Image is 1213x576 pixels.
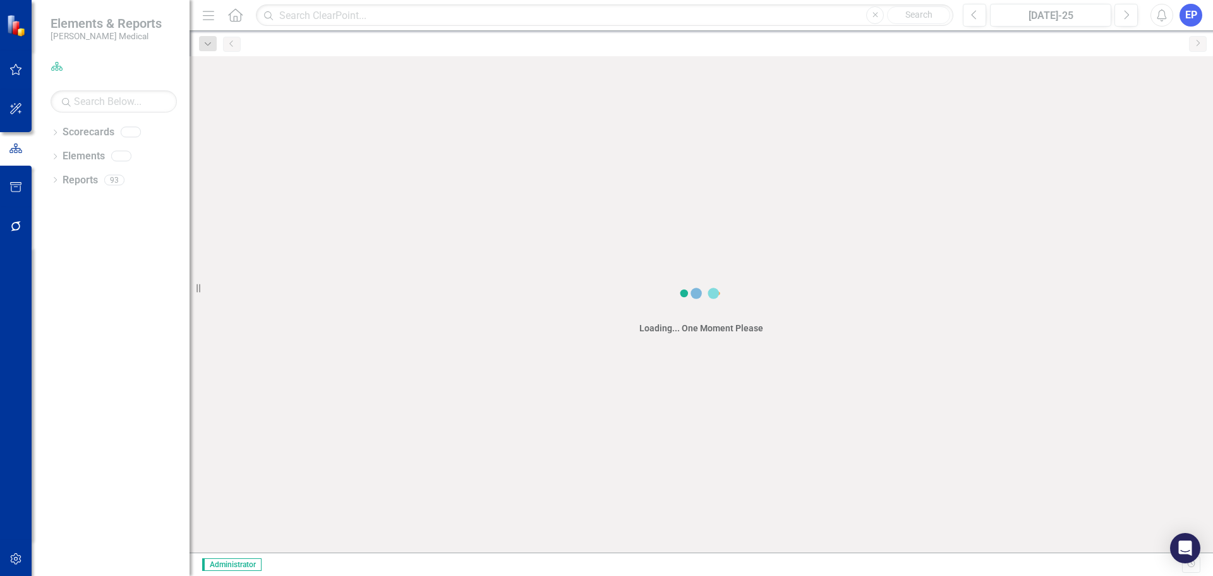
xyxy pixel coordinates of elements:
a: Reports [63,173,98,188]
div: Open Intercom Messenger [1170,533,1200,563]
a: Scorecards [63,125,114,140]
input: Search ClearPoint... [256,4,953,27]
button: Search [887,6,950,24]
div: 93 [104,175,124,185]
div: Loading... One Moment Please [639,322,763,334]
span: Search [905,9,932,20]
input: Search Below... [51,90,177,113]
img: ClearPoint Strategy [6,15,28,37]
button: [DATE]-25 [990,4,1111,27]
span: Administrator [202,558,262,571]
a: Elements [63,149,105,164]
div: [DATE]-25 [994,8,1107,23]
small: [PERSON_NAME] Medical [51,31,162,41]
span: Elements & Reports [51,16,162,31]
button: EP [1180,4,1202,27]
